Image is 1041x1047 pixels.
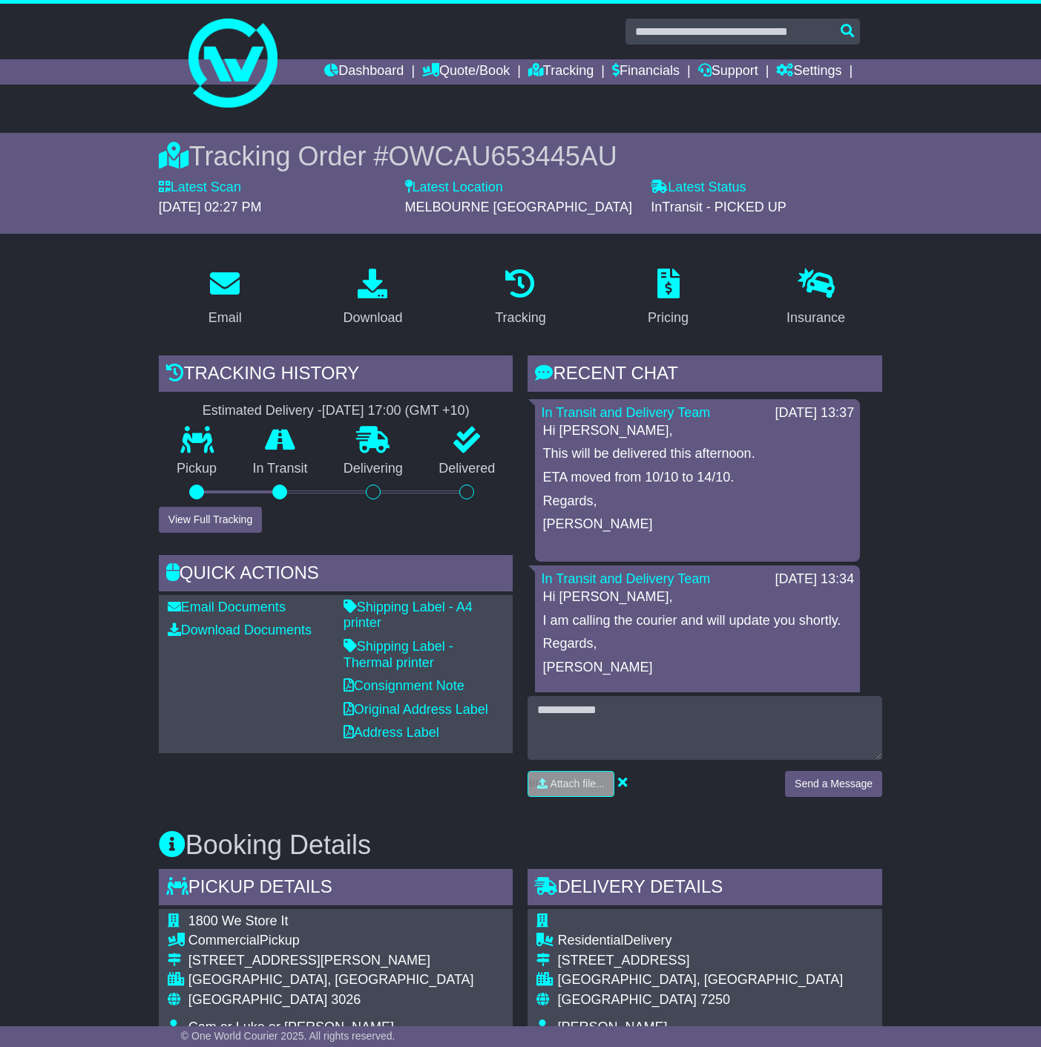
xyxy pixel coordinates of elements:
[557,953,843,969] div: [STREET_ADDRESS]
[775,405,854,421] div: [DATE] 13:37
[159,355,513,396] div: Tracking history
[557,1020,667,1034] span: [PERSON_NAME]
[324,59,404,85] a: Dashboard
[421,461,513,477] p: Delivered
[557,933,843,949] div: Delivery
[188,933,260,948] span: Commercial
[777,263,855,333] a: Insurance
[612,59,680,85] a: Financials
[541,405,710,420] a: In Transit and Delivery Team
[159,869,513,909] div: Pickup Details
[234,461,325,477] p: In Transit
[188,1020,394,1034] span: Cam or Luke or [PERSON_NAME]
[333,263,412,333] a: Download
[159,180,241,196] label: Latest Scan
[542,636,853,652] p: Regards,
[648,308,689,328] div: Pricing
[651,180,746,196] label: Latest Status
[542,660,853,676] p: [PERSON_NAME]
[208,308,242,328] div: Email
[181,1030,395,1042] span: © One World Courier 2025. All rights reserved.
[188,933,474,949] div: Pickup
[199,263,252,333] a: Email
[542,493,853,510] p: Regards,
[422,59,510,85] a: Quote/Book
[343,308,402,328] div: Download
[651,200,786,214] span: InTransit - PICKED UP
[326,461,421,477] p: Delivering
[528,355,882,396] div: RECENT CHAT
[159,555,513,595] div: Quick Actions
[542,446,853,462] p: This will be delivered this afternoon.
[542,613,853,629] p: I am calling the courier and will update you shortly.
[188,992,327,1007] span: [GEOGRAPHIC_DATA]
[557,972,843,988] div: [GEOGRAPHIC_DATA], [GEOGRAPHIC_DATA]
[344,725,439,740] a: Address Label
[344,678,464,693] a: Consignment Note
[698,59,758,85] a: Support
[495,308,545,328] div: Tracking
[485,263,555,333] a: Tracking
[168,600,286,614] a: Email Documents
[331,992,361,1007] span: 3026
[541,571,710,586] a: In Transit and Delivery Team
[528,869,882,909] div: Delivery Details
[159,830,882,860] h3: Booking Details
[776,59,841,85] a: Settings
[168,623,312,637] a: Download Documents
[159,200,262,214] span: [DATE] 02:27 PM
[557,992,696,1007] span: [GEOGRAPHIC_DATA]
[542,589,853,605] p: Hi [PERSON_NAME],
[557,933,623,948] span: Residential
[542,516,853,533] p: [PERSON_NAME]
[528,59,594,85] a: Tracking
[785,771,882,797] button: Send a Message
[188,972,474,988] div: [GEOGRAPHIC_DATA], [GEOGRAPHIC_DATA]
[405,180,503,196] label: Latest Location
[344,639,453,670] a: Shipping Label - Thermal printer
[389,141,617,171] span: OWCAU653445AU
[159,461,234,477] p: Pickup
[322,403,470,419] div: [DATE] 17:00 (GMT +10)
[775,571,854,588] div: [DATE] 13:34
[542,470,853,486] p: ETA moved from 10/10 to 14/10.
[405,200,632,214] span: MELBOURNE [GEOGRAPHIC_DATA]
[787,308,845,328] div: Insurance
[159,403,513,419] div: Estimated Delivery -
[188,953,474,969] div: [STREET_ADDRESS][PERSON_NAME]
[700,992,730,1007] span: 7250
[344,702,488,717] a: Original Address Label
[159,507,262,533] button: View Full Tracking
[188,913,289,928] span: 1800 We Store It
[159,140,882,172] div: Tracking Order #
[542,423,853,439] p: Hi [PERSON_NAME],
[344,600,473,631] a: Shipping Label - A4 printer
[638,263,698,333] a: Pricing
